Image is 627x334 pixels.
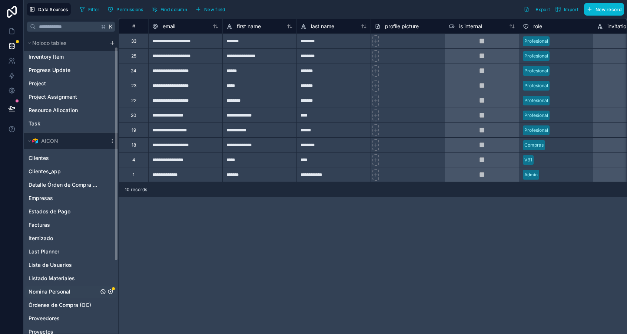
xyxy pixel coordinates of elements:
[596,7,621,12] span: New record
[524,112,548,119] div: Profesional
[524,127,548,134] div: Profesional
[524,53,548,59] div: Profesional
[132,157,135,163] div: 4
[524,68,548,74] div: Profesional
[204,7,225,12] span: New field
[533,23,542,30] span: role
[131,38,136,44] div: 33
[132,142,136,148] div: 18
[553,3,581,16] button: Import
[77,4,102,15] button: Filter
[38,7,68,12] span: Data Sources
[524,82,548,89] div: Profesional
[459,23,482,30] span: is internal
[524,97,548,104] div: Profesional
[108,24,113,29] span: K
[385,23,419,30] span: profile picture
[105,4,146,15] button: Permissions
[27,3,71,16] button: Data Sources
[131,112,136,118] div: 20
[163,23,175,30] span: email
[237,23,261,30] span: first name
[132,127,136,133] div: 19
[131,98,136,104] div: 22
[125,23,143,29] div: #
[116,7,143,12] span: Permissions
[149,4,190,15] button: Find column
[521,3,553,16] button: Export
[131,83,136,89] div: 23
[524,38,548,45] div: Profesional
[535,7,550,12] span: Export
[581,3,624,16] a: New record
[584,3,624,16] button: New record
[564,7,578,12] span: Import
[524,171,538,178] div: Admin
[311,23,334,30] span: last name
[524,142,544,148] div: Compras
[524,157,532,163] div: VB1
[131,68,136,74] div: 24
[160,7,187,12] span: Find column
[131,53,136,59] div: 25
[105,4,149,15] a: Permissions
[193,4,228,15] button: New field
[125,187,147,193] span: 10 records
[133,172,135,178] div: 1
[88,7,100,12] span: Filter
